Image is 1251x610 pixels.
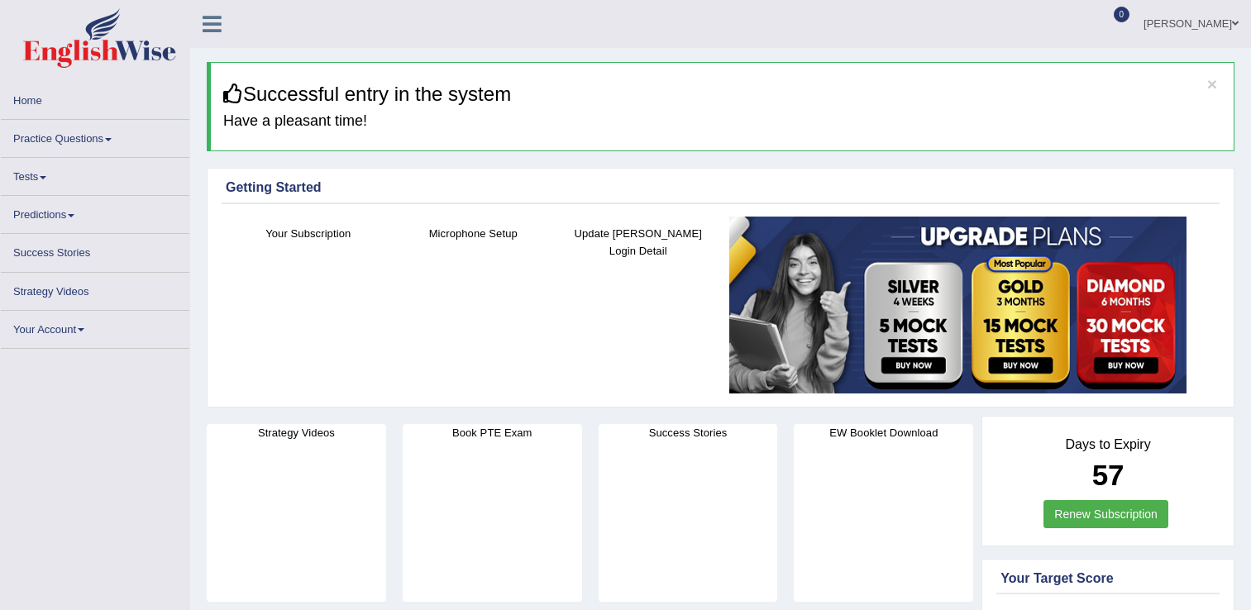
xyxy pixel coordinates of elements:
[1,273,189,305] a: Strategy Videos
[1,234,189,266] a: Success Stories
[794,424,973,441] h4: EW Booklet Download
[1,120,189,152] a: Practice Questions
[729,217,1187,393] img: small5.jpg
[1,196,189,228] a: Predictions
[564,225,713,260] h4: Update [PERSON_NAME] Login Detail
[223,83,1221,105] h3: Successful entry in the system
[234,225,383,242] h4: Your Subscription
[399,225,548,242] h4: Microphone Setup
[1043,500,1168,528] a: Renew Subscription
[226,178,1215,198] div: Getting Started
[1092,459,1124,491] b: 57
[1,82,189,114] a: Home
[1000,437,1215,452] h4: Days to Expiry
[1,158,189,190] a: Tests
[223,113,1221,130] h4: Have a pleasant time!
[599,424,778,441] h4: Success Stories
[403,424,582,441] h4: Book PTE Exam
[1000,569,1215,589] div: Your Target Score
[207,424,386,441] h4: Strategy Videos
[1207,75,1217,93] button: ×
[1,311,189,343] a: Your Account
[1114,7,1130,22] span: 0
